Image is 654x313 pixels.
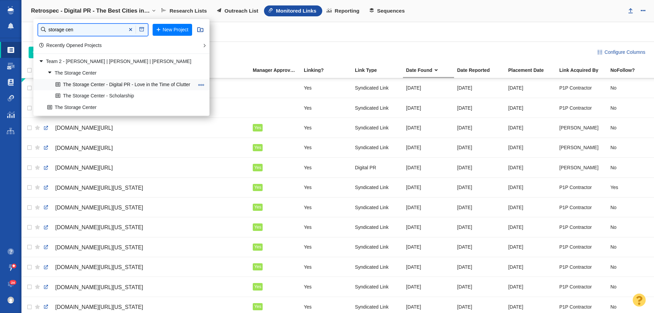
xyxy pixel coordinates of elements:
img: c9363fb76f5993e53bff3b340d5c230a [7,297,14,303]
a: Recently Opened Projects [39,43,102,48]
div: Link Acquired By [559,68,610,73]
span: Reporting [335,8,360,14]
div: Date that the backlink checker discovered the link [406,68,456,73]
span: P1P Contractor [559,264,592,270]
span: Yes [254,185,261,190]
a: The Storage Center [46,102,196,113]
span: Syndicated Link [355,264,389,270]
div: Yes [304,180,349,195]
td: P1P Contractor [556,177,607,197]
span: Monitored Links [276,8,316,14]
div: Yes [304,279,349,294]
span: Syndicated Link [355,244,389,250]
a: Date Found [406,68,456,74]
span: P1P Contractor [559,184,592,190]
span: [DOMAIN_NAME][URL][US_STATE] [55,284,143,290]
div: [DATE] [406,160,451,175]
div: [DATE] [457,240,502,254]
a: Outreach List [213,5,264,16]
a: The Storage Center - Scholarship [54,91,196,101]
div: Linking? [304,68,354,73]
h4: Retrospec - Digital PR - The Best Cities in [GEOGRAPHIC_DATA] for Beginning Bikers [31,7,150,14]
span: [DOMAIN_NAME][URL][US_STATE] [55,245,143,250]
span: [DOMAIN_NAME][URL][US_STATE] [55,264,143,270]
div: [DATE] [406,240,451,254]
div: [DATE] [457,200,502,215]
div: [DATE] [457,81,502,95]
div: [DATE] [457,260,502,274]
a: Reporting [322,5,365,16]
a: [DOMAIN_NAME][URL][US_STATE] [43,222,247,233]
td: P1P Contractor [556,257,607,277]
td: Kyle Ochsner [556,158,607,177]
div: [DATE] [508,180,553,195]
a: [DOMAIN_NAME][URL][US_STATE] [43,242,247,253]
div: [DATE] [406,100,451,115]
td: P1P Contractor [556,78,607,98]
a: Link Acquired By [559,68,610,74]
span: P1P Contractor [559,85,592,91]
div: [DATE] [406,120,451,135]
span: Syndicated Link [355,204,389,210]
td: P1P Contractor [556,217,607,237]
div: Yes [304,81,349,95]
button: Add Links [29,47,70,58]
div: [DATE] [406,140,451,155]
span: P1P Contractor [559,224,592,230]
td: Yes [250,118,301,138]
a: Placement Date [508,68,559,74]
td: Yes [250,237,301,257]
a: Link Type [355,68,405,74]
span: [PERSON_NAME] [559,144,598,151]
td: Syndicated Link [352,197,403,217]
td: Yes [250,277,301,297]
span: Sequences [377,8,405,14]
span: [DOMAIN_NAME][URL] [55,165,113,171]
div: [DATE] [406,200,451,215]
span: [DOMAIN_NAME][URL][US_STATE] [55,205,143,210]
td: P1P Contractor [556,197,607,217]
span: [PERSON_NAME] [559,165,598,171]
a: Linking? [304,68,354,74]
div: Yes [304,240,349,254]
div: Yes [304,100,349,115]
span: P1P Contractor [559,204,592,210]
span: Syndicated Link [355,144,389,151]
a: Team 2 - [PERSON_NAME] | [PERSON_NAME] | [PERSON_NAME] [37,57,196,67]
img: buzzstream_logo_iconsimple.png [7,6,14,14]
div: Yes [304,200,349,215]
span: Syndicated Link [355,224,389,230]
a: Manager Approved Link? [253,68,303,74]
td: Syndicated Link [352,118,403,138]
span: 24 [10,280,17,285]
div: Yes [304,160,349,175]
span: [PERSON_NAME] [559,125,598,131]
td: Yes [250,217,301,237]
div: [DATE] [508,160,553,175]
td: Yes [250,257,301,277]
div: Manager Approved Link? [253,68,303,73]
a: [DOMAIN_NAME][URL][US_STATE] [43,262,247,273]
a: Research Lists [157,5,213,16]
div: [DATE] [508,140,553,155]
a: Monitored Links [264,5,322,16]
a: Sequences [365,5,410,16]
td: Syndicated Link [352,277,403,297]
td: Syndicated Link [352,78,403,98]
td: Yes [250,177,301,197]
div: [DATE] [457,100,502,115]
a: [DOMAIN_NAME][URL] [43,142,247,154]
div: [DATE] [508,200,553,215]
span: [DOMAIN_NAME][URL][US_STATE] [55,185,143,191]
span: Yes [254,264,261,269]
div: [DATE] [508,100,553,115]
td: Yes [250,197,301,217]
span: Syndicated Link [355,284,389,290]
td: Yes [250,138,301,157]
td: Yes [250,158,301,177]
div: Yes [304,120,349,135]
div: [DATE] [457,279,502,294]
span: [DOMAIN_NAME][URL][US_STATE] [55,224,143,230]
span: Yes [254,145,261,150]
span: P1P Contractor [559,105,592,111]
